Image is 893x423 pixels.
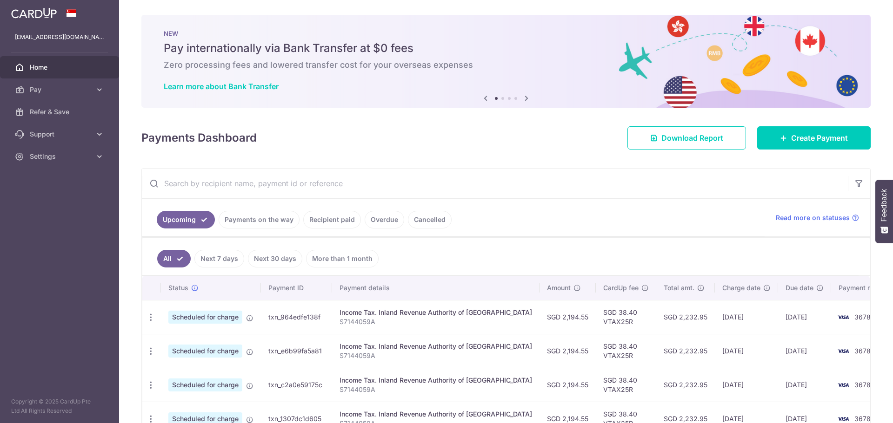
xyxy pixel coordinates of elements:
[157,250,191,267] a: All
[168,345,242,358] span: Scheduled for charge
[791,132,848,143] span: Create Payment
[340,410,532,419] div: Income Tax. Inland Revenue Authority of [GEOGRAPHIC_DATA]
[778,334,831,368] td: [DATE]
[30,107,91,117] span: Refer & Save
[540,334,596,368] td: SGD 2,194.55
[168,311,242,324] span: Scheduled for charge
[164,59,848,71] h6: Zero processing fees and lowered transfer cost for your overseas expenses
[834,345,853,357] img: Bank Card
[15,33,104,42] p: [EMAIL_ADDRESS][DOMAIN_NAME]
[11,7,57,19] img: CardUp
[540,300,596,334] td: SGD 2,194.55
[303,211,361,228] a: Recipient paid
[261,334,332,368] td: txn_e6b99fa5a81
[722,283,760,293] span: Charge date
[776,213,859,222] a: Read more on statuses
[30,130,91,139] span: Support
[141,130,257,146] h4: Payments Dashboard
[661,132,723,143] span: Download Report
[261,300,332,334] td: txn_964edfe138f
[261,276,332,300] th: Payment ID
[306,250,379,267] a: More than 1 month
[776,213,850,222] span: Read more on statuses
[854,415,871,423] span: 3678
[778,300,831,334] td: [DATE]
[340,308,532,317] div: Income Tax. Inland Revenue Authority of [GEOGRAPHIC_DATA]
[194,250,244,267] a: Next 7 days
[261,368,332,402] td: txn_c2a0e59175c
[757,126,871,150] a: Create Payment
[880,189,888,221] span: Feedback
[596,368,656,402] td: SGD 38.40 VTAX25R
[142,169,848,198] input: Search by recipient name, payment id or reference
[219,211,300,228] a: Payments on the way
[157,211,215,228] a: Upcoming
[778,368,831,402] td: [DATE]
[786,283,813,293] span: Due date
[164,82,279,91] a: Learn more about Bank Transfer
[164,30,848,37] p: NEW
[340,376,532,385] div: Income Tax. Inland Revenue Authority of [GEOGRAPHIC_DATA]
[596,300,656,334] td: SGD 38.40 VTAX25R
[603,283,639,293] span: CardUp fee
[168,378,242,391] span: Scheduled for charge
[408,211,452,228] a: Cancelled
[715,300,778,334] td: [DATE]
[340,342,532,351] div: Income Tax. Inland Revenue Authority of [GEOGRAPHIC_DATA]
[834,379,853,390] img: Bank Card
[30,63,91,72] span: Home
[834,312,853,323] img: Bank Card
[540,368,596,402] td: SGD 2,194.55
[596,334,656,368] td: SGD 38.40 VTAX25R
[656,334,715,368] td: SGD 2,232.95
[30,152,91,161] span: Settings
[664,283,694,293] span: Total amt.
[715,368,778,402] td: [DATE]
[340,351,532,360] p: S7144059A
[656,300,715,334] td: SGD 2,232.95
[164,41,848,56] h5: Pay internationally via Bank Transfer at $0 fees
[365,211,404,228] a: Overdue
[30,85,91,94] span: Pay
[248,250,302,267] a: Next 30 days
[854,347,871,355] span: 3678
[854,313,871,321] span: 3678
[340,385,532,394] p: S7144059A
[627,126,746,150] a: Download Report
[715,334,778,368] td: [DATE]
[656,368,715,402] td: SGD 2,232.95
[332,276,540,300] th: Payment details
[854,381,871,389] span: 3678
[340,317,532,326] p: S7144059A
[547,283,571,293] span: Amount
[141,15,871,108] img: Bank transfer banner
[168,283,188,293] span: Status
[875,180,893,243] button: Feedback - Show survey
